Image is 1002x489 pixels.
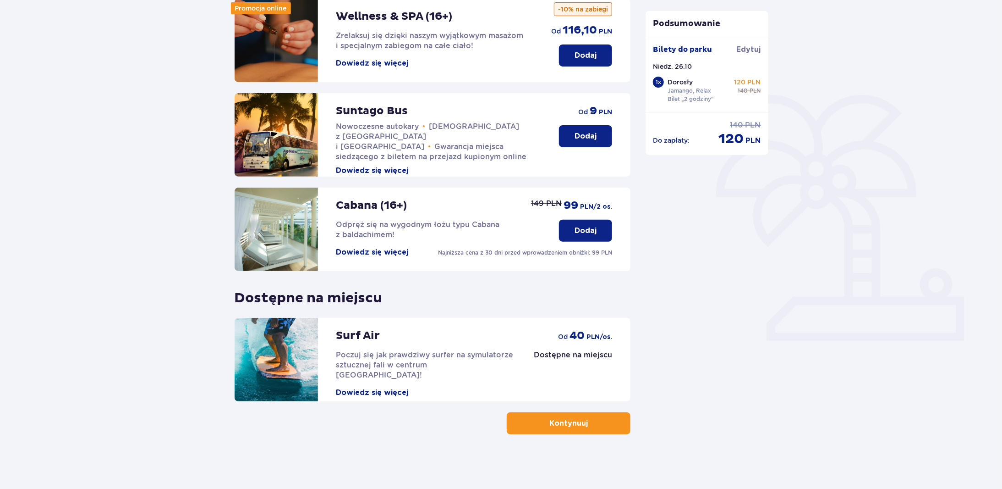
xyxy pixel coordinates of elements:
span: • [423,122,426,131]
span: od [551,27,561,36]
p: Dorosły [668,78,693,87]
span: PLN /os. [586,333,612,342]
div: 1 x [653,77,664,88]
p: -10% na zabiegi [554,2,612,16]
span: 140 [738,87,748,95]
span: PLN [599,27,612,36]
button: Dowiedz się więcej [336,388,409,398]
p: Do zapłaty : [653,136,690,145]
img: attraction [235,188,318,271]
span: 120 [719,130,744,148]
p: Dostępne na miejscu [534,350,612,360]
p: Bilety do parku [653,44,712,55]
span: od [578,107,588,117]
p: Bilet „2 godziny” [668,95,714,103]
button: Dodaj [559,44,612,67]
p: Dodaj [575,50,597,61]
span: Zrelaksuj się dzięki naszym wyjątkowym masażom i specjalnym zabiegom na całe ciało! [336,31,524,50]
button: Dodaj [559,125,612,147]
button: Dowiedz się więcej [336,247,409,257]
span: 116,10 [563,23,597,37]
span: PLN [745,120,761,130]
span: 99 [564,199,578,212]
p: Surf Air [336,329,380,343]
p: Dodaj [575,131,597,141]
p: 149 PLN [531,199,562,209]
span: od [558,332,568,341]
span: Nowoczesne autokary [336,122,419,131]
button: Dowiedz się więcej [336,166,409,176]
p: Dodaj [575,226,597,236]
span: PLN [750,87,761,95]
button: Kontynuuj [507,412,630,434]
span: PLN [599,108,612,117]
span: [DEMOGRAPHIC_DATA] z [GEOGRAPHIC_DATA] i [GEOGRAPHIC_DATA] [336,122,520,151]
span: 40 [569,329,585,343]
span: PLN /2 os. [580,202,612,211]
span: Edytuj [737,44,761,55]
span: PLN [746,136,761,146]
span: 9 [590,104,597,118]
span: Poczuj się jak prawdziwy surfer na symulatorze sztucznej fali w centrum [GEOGRAPHIC_DATA]! [336,350,514,379]
p: Cabana (16+) [336,199,407,212]
p: Podsumowanie [646,18,768,29]
p: Dostępne na miejscu [235,282,383,307]
button: Dodaj [559,220,612,242]
p: Jamango, Relax [668,87,711,95]
span: 140 [730,120,744,130]
p: Wellness & SPA (16+) [336,10,453,23]
p: Niedz. 26.10 [653,62,692,71]
div: Promocja online [231,2,291,14]
p: 120 PLN [734,78,761,87]
p: Suntago Bus [336,104,408,118]
button: Dowiedz się więcej [336,58,409,68]
p: Kontynuuj [549,418,588,428]
img: attraction [235,318,318,401]
p: Najniższa cena z 30 dni przed wprowadzeniem obniżki: 99 PLN [438,249,612,257]
span: • [428,142,431,151]
img: attraction [235,93,318,177]
span: Odpręż się na wygodnym łożu typu Cabana z baldachimem! [336,220,500,239]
